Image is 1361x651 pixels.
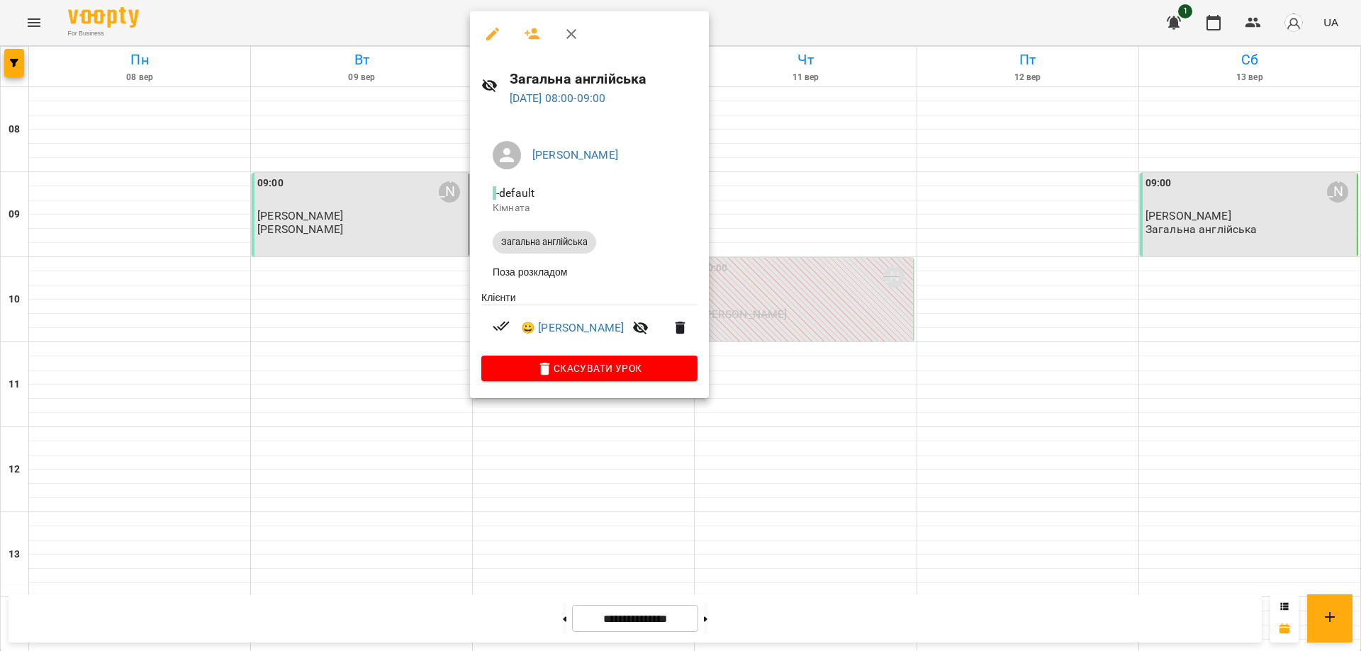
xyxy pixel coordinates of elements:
[493,317,510,334] svg: Візит сплачено
[521,319,624,336] a: 😀 [PERSON_NAME]
[493,236,596,249] span: Загальна англійська
[532,148,618,162] a: [PERSON_NAME]
[481,259,698,285] li: Поза розкладом
[493,186,537,200] span: - default
[493,201,686,215] p: Кімната
[510,91,606,105] a: [DATE] 08:00-09:00
[481,290,698,356] ul: Клієнти
[481,356,698,381] button: Скасувати Урок
[510,68,698,90] h6: Загальна англійська
[493,360,686,377] span: Скасувати Урок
